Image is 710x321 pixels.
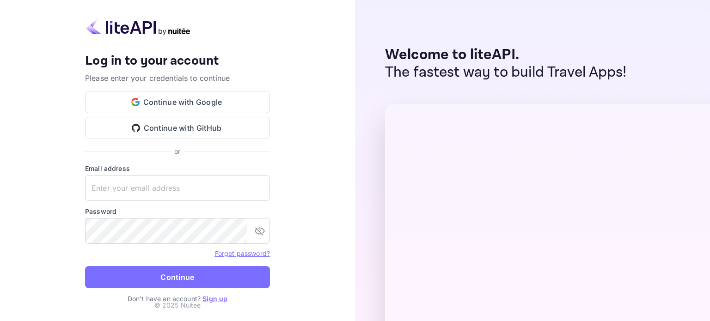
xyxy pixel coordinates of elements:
p: Welcome to liteAPI. [385,46,627,64]
p: Don't have an account? [85,294,270,303]
button: Continue with Google [85,91,270,113]
h4: Log in to your account [85,53,270,69]
button: Continue [85,266,270,288]
p: The fastest way to build Travel Apps! [385,64,627,81]
a: Forget password? [215,248,270,258]
label: Password [85,206,270,216]
keeper-lock: Open Keeper Popup [252,182,263,194]
button: toggle password visibility [251,222,269,240]
p: or [174,146,180,156]
p: Please enter your credentials to continue [85,73,270,84]
p: © 2025 Nuitee [154,300,201,310]
a: Sign up [202,295,227,303]
label: Email address [85,164,270,173]
button: Continue with GitHub [85,117,270,139]
a: Forget password? [215,249,270,257]
input: Enter your email address [85,175,270,201]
